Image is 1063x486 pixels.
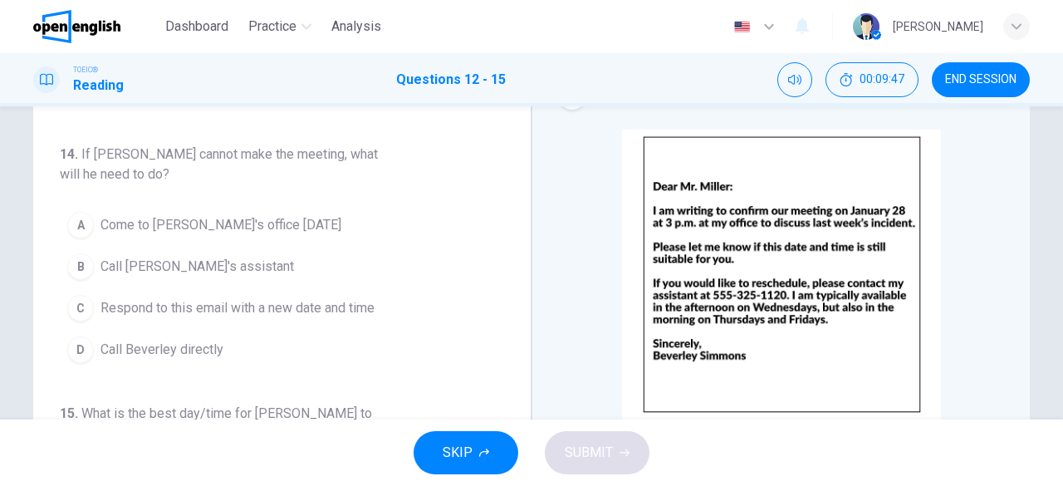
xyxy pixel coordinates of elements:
[67,253,94,280] div: B
[777,62,812,97] div: Mute
[60,287,484,329] button: CRespond to this email with a new date and time
[853,13,879,40] img: Profile picture
[248,17,296,37] span: Practice
[100,298,375,318] span: Respond to this email with a new date and time
[60,246,484,287] button: BCall [PERSON_NAME]'s assistant
[33,10,159,43] a: OpenEnglish logo
[325,12,388,42] button: Analysis
[242,12,318,42] button: Practice
[622,130,941,420] img: undefined
[73,76,124,96] h1: Reading
[100,340,223,360] span: Call Beverley directly
[331,17,381,37] span: Analysis
[60,405,78,421] span: 15 .
[73,64,98,76] span: TOEIC®
[60,204,484,246] button: ACome to [PERSON_NAME]'s office [DATE]
[60,405,372,441] span: What is the best day/time for [PERSON_NAME] to meet in the event of a rescheduling?
[67,212,94,238] div: A
[443,441,473,464] span: SKIP
[67,336,94,363] div: D
[945,73,1016,86] span: END SESSION
[825,62,918,97] button: 00:09:47
[100,257,294,277] span: Call [PERSON_NAME]'s assistant
[932,62,1030,97] button: END SESSION
[165,17,228,37] span: Dashboard
[100,215,341,235] span: Come to [PERSON_NAME]'s office [DATE]
[396,70,506,90] h1: Questions 12 - 15
[60,146,78,162] span: 14 .
[860,73,904,86] span: 00:09:47
[825,62,918,97] div: Hide
[60,146,378,182] span: If [PERSON_NAME] cannot make the meeting, what will he need to do?
[33,10,120,43] img: OpenEnglish logo
[67,295,94,322] div: C
[60,329,484,371] button: DCall Beverley directly
[414,431,518,474] button: SKIP
[893,17,983,37] div: [PERSON_NAME]
[732,21,752,33] img: en
[159,12,235,42] button: Dashboard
